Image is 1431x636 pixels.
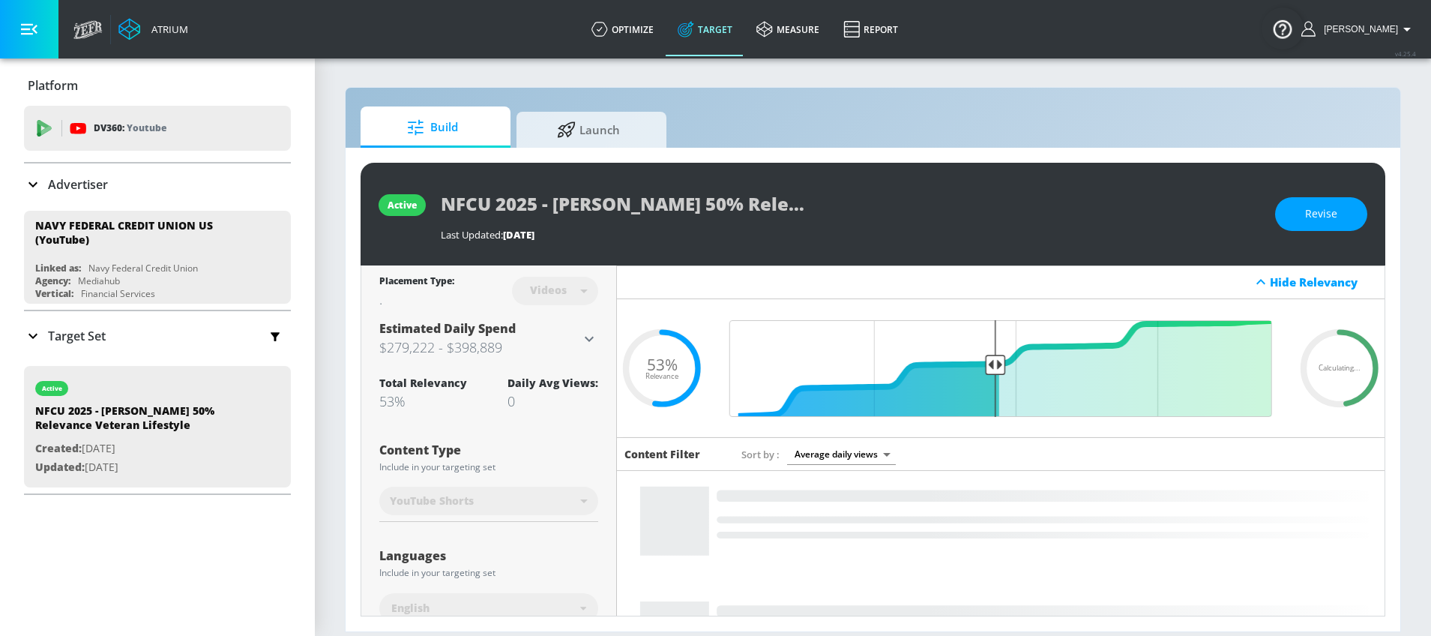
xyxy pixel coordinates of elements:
[741,448,780,461] span: Sort by
[42,385,62,392] div: active
[78,274,120,287] div: Mediahub
[24,366,291,487] div: activeNFCU 2025 - [PERSON_NAME] 50% Relevance Veteran LifestyleCreated:[DATE]Updated:[DATE]
[379,320,598,358] div: Estimated Daily Spend$279,222 - $398,889
[388,199,417,211] div: active
[35,287,73,300] div: Vertical:
[531,112,645,148] span: Launch
[24,211,291,304] div: NAVY FEDERAL CREDIT UNION US (YouTube)Linked as:Navy Federal Credit UnionAgency:MediahubVertical:...
[1275,197,1367,231] button: Revise
[24,163,291,205] div: Advertiser
[376,109,489,145] span: Build
[145,22,188,36] div: Atrium
[787,444,896,464] div: Average daily views
[48,328,106,344] p: Target Set
[379,376,467,390] div: Total Relevancy
[35,274,70,287] div: Agency:
[81,287,155,300] div: Financial Services
[28,77,78,94] p: Platform
[645,373,678,380] span: Relevance
[127,120,166,136] p: Youtube
[24,311,291,361] div: Target Set
[579,2,666,56] a: optimize
[35,403,245,439] div: NFCU 2025 - [PERSON_NAME] 50% Relevance Veteran Lifestyle
[617,265,1385,299] div: Hide Relevancy
[1319,364,1361,372] span: Calculating...
[379,337,580,358] h3: $279,222 - $398,889
[35,441,82,455] span: Created:
[379,320,516,337] span: Estimated Daily Spend
[24,106,291,151] div: DV360: Youtube
[744,2,831,56] a: measure
[1305,205,1337,223] span: Revise
[507,392,598,410] div: 0
[35,460,85,474] span: Updated:
[522,283,574,296] div: Videos
[1395,49,1416,58] span: v 4.25.4
[379,463,598,472] div: Include in your targeting set
[118,18,188,40] a: Atrium
[390,493,474,508] span: YouTube Shorts
[379,550,598,562] div: Languages
[35,439,245,458] p: [DATE]
[1270,274,1376,289] div: Hide Relevancy
[647,357,678,373] span: 53%
[48,176,108,193] p: Advertiser
[666,2,744,56] a: Target
[35,458,245,477] p: [DATE]
[1301,20,1416,38] button: [PERSON_NAME]
[1318,24,1398,34] span: login as: kacey.labar@zefr.com
[441,228,1260,241] div: Last Updated:
[507,376,598,390] div: Daily Avg Views:
[503,228,534,241] span: [DATE]
[624,447,700,461] h6: Content Filter
[35,262,81,274] div: Linked as:
[831,2,910,56] a: Report
[1262,7,1304,49] button: Open Resource Center
[379,444,598,456] div: Content Type
[35,218,266,247] div: NAVY FEDERAL CREDIT UNION US (YouTube)
[94,120,166,136] p: DV360:
[391,601,430,616] span: English
[24,64,291,106] div: Platform
[379,392,467,410] div: 53%
[379,593,598,623] div: English
[379,274,454,290] div: Placement Type:
[88,262,198,274] div: Navy Federal Credit Union
[722,320,1280,417] input: Final Threshold
[379,568,598,577] div: Include in your targeting set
